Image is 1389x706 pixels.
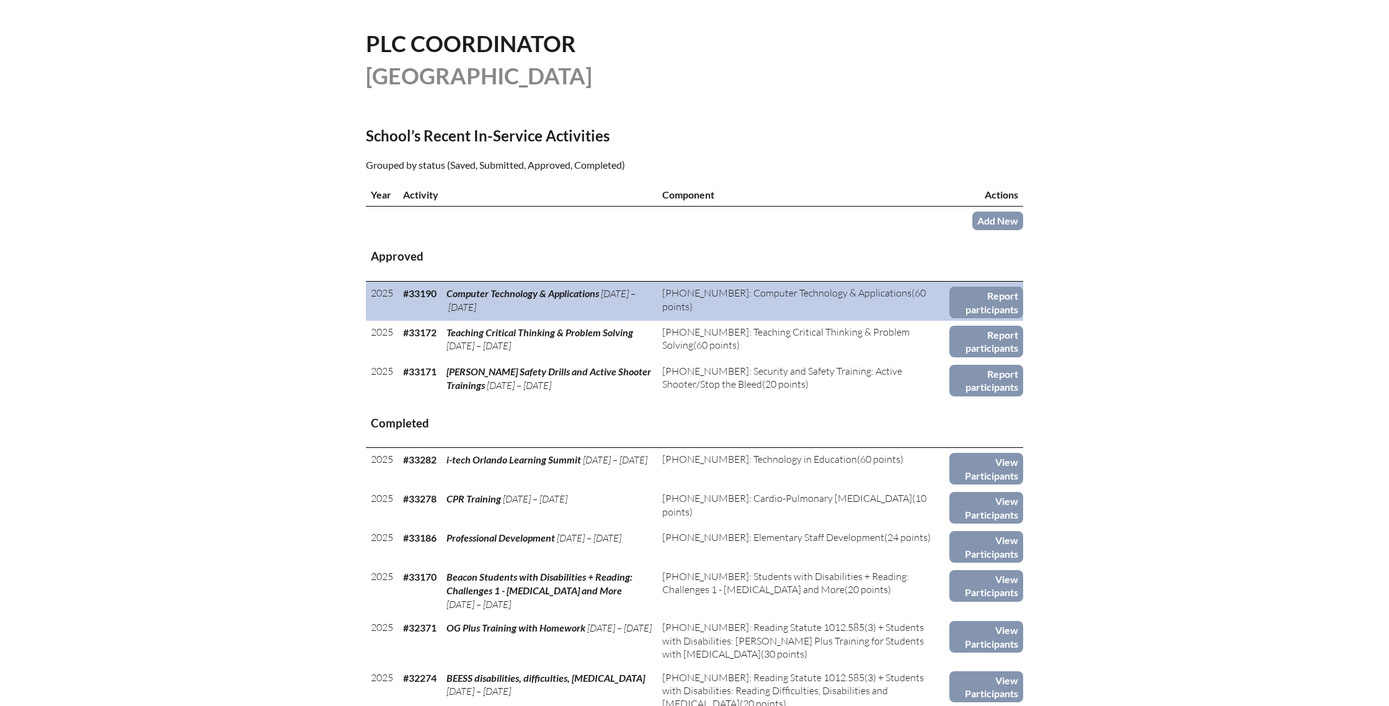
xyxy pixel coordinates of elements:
[366,487,398,526] td: 2025
[949,365,1023,396] a: Report participants
[662,570,909,596] span: [PHONE_NUMBER]: Students with Disabilities + Reading: Challenges 1 - [MEDICAL_DATA] and More
[949,671,1023,703] a: View Participants
[366,616,398,666] td: 2025
[366,282,398,321] td: 2025
[662,531,884,543] span: [PHONE_NUMBER]: Elementary Staff Development
[446,339,511,352] span: [DATE] – [DATE]
[366,321,398,360] td: 2025
[403,493,437,504] b: #33278
[446,287,636,313] span: [DATE] – [DATE]
[657,487,949,526] td: (10 points)
[371,416,1018,431] h3: Completed
[446,287,599,299] span: Computer Technology & Applications
[657,448,949,487] td: (60 points)
[657,183,949,207] th: Component
[557,532,621,544] span: [DATE] – [DATE]
[366,360,398,399] td: 2025
[446,532,555,543] span: Professional Development
[949,183,1023,207] th: Actions
[949,531,1023,563] a: View Participants
[446,454,581,465] span: i-tech Orlando Learning Summit
[366,157,802,173] p: Grouped by status (Saved, Submitted, Approved, Completed)
[366,448,398,487] td: 2025
[487,379,551,391] span: [DATE] – [DATE]
[583,454,647,466] span: [DATE] – [DATE]
[662,621,924,660] span: [PHONE_NUMBER]: Reading Statute 1012.585(3) + Students with Disabilities: [PERSON_NAME] Plus Trai...
[503,493,567,505] span: [DATE] – [DATE]
[403,365,437,377] b: #33171
[949,326,1023,357] a: Report participants
[446,598,511,610] span: [DATE] – [DATE]
[662,453,857,465] span: [PHONE_NUMBER]: Technology in Education
[949,453,1023,485] a: View Participants
[446,622,585,633] span: OG Plus Training with Homework
[403,672,437,684] b: #32274
[662,287,912,299] span: [PHONE_NUMBER]: Computer Technology & Applications
[662,492,912,504] span: [PHONE_NUMBER]: Cardio-Pulmonary [MEDICAL_DATA]
[446,493,501,504] span: CPR Training
[403,622,437,633] b: #32371
[446,365,651,391] span: [PERSON_NAME] Safety Drills and Active Shooter Trainings
[366,565,398,616] td: 2025
[403,454,437,465] b: #33282
[403,571,437,583] b: #33170
[657,565,949,616] td: (20 points)
[366,30,576,57] span: PLC Coordinator
[657,282,949,321] td: (60 points)
[949,287,1023,318] a: Report participants
[371,249,1018,264] h3: Approved
[662,365,902,390] span: [PHONE_NUMBER]: Security and Safety Training: Active Shooter/Stop the Bleed
[446,326,633,338] span: Teaching Critical Thinking & Problem Solving
[657,526,949,565] td: (24 points)
[403,326,437,338] b: #33172
[366,526,398,565] td: 2025
[403,287,437,299] b: #33190
[662,326,910,351] span: [PHONE_NUMBER]: Teaching Critical Thinking & Problem Solving
[366,127,802,145] h2: School’s Recent In-Service Activities
[366,62,592,89] span: [GEOGRAPHIC_DATA]
[587,622,652,634] span: [DATE] – [DATE]
[446,571,632,596] span: Beacon Students with Disabilities + Reading: Challenges 1 - [MEDICAL_DATA] and More
[657,616,949,666] td: (30 points)
[657,360,949,399] td: (20 points)
[398,183,657,207] th: Activity
[657,321,949,360] td: (60 points)
[403,532,437,543] b: #33186
[949,492,1023,524] a: View Participants
[366,183,398,207] th: Year
[949,621,1023,653] a: View Participants
[446,685,511,697] span: [DATE] – [DATE]
[446,672,645,684] span: BEESS disabilities, difficulties, [MEDICAL_DATA]
[949,570,1023,602] a: View Participants
[972,212,1023,230] a: Add New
